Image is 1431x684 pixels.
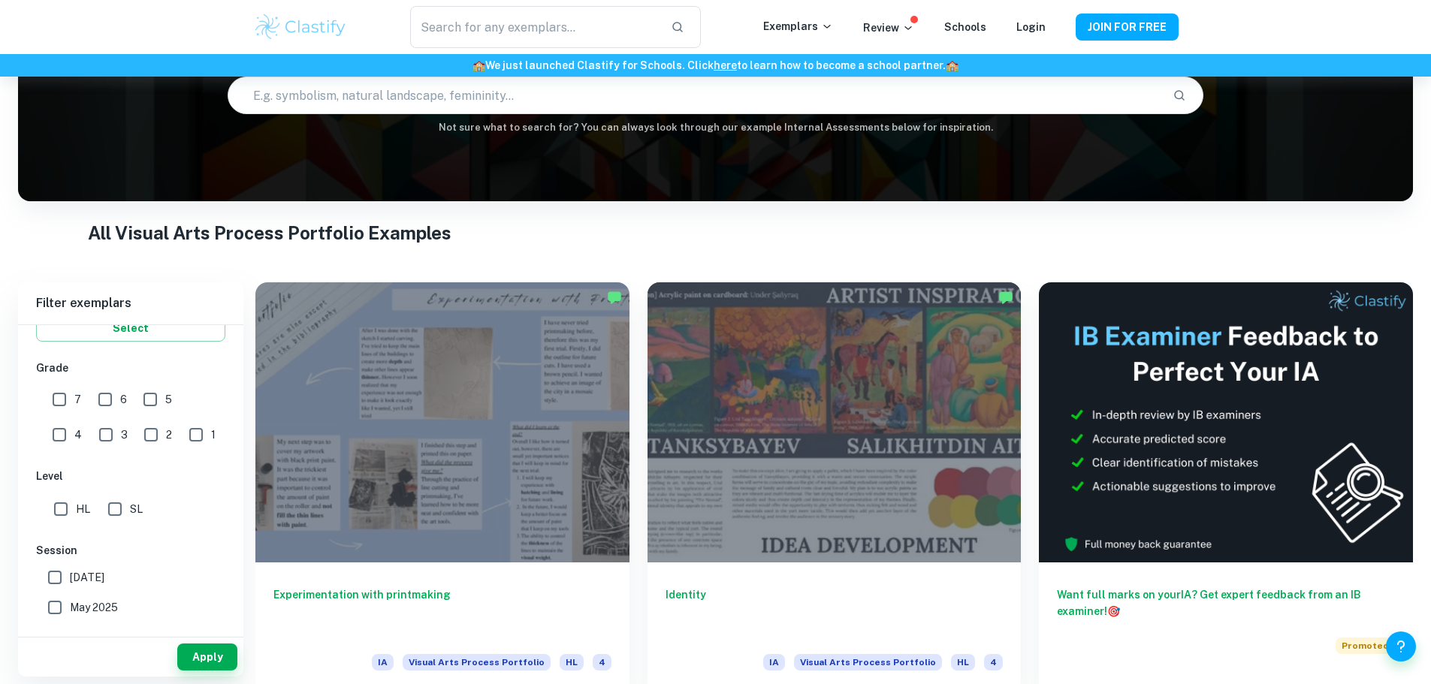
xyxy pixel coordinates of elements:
span: [DATE] [70,569,104,586]
span: 4 [593,654,611,670]
span: SL [130,501,143,517]
span: IA [763,654,785,670]
button: Select [36,315,225,342]
span: May 2025 [70,599,118,616]
span: 🎯 [1107,605,1120,617]
h6: Session [36,542,225,559]
span: 2 [166,426,172,443]
button: Help and Feedback [1386,631,1416,661]
h6: Grade [36,360,225,376]
span: Visual Arts Process Portfolio [403,654,551,670]
span: 1 [211,426,216,443]
h6: Level [36,468,225,484]
span: 4 [984,654,1003,670]
span: 🏫 [946,59,959,71]
a: here [714,59,737,71]
img: Marked [998,290,1013,305]
h6: Identity [666,586,1004,636]
button: JOIN FOR FREE [1076,14,1179,41]
span: 5 [165,391,172,408]
span: HL [76,501,90,517]
h6: We just launched Clastify for Schools. Click to learn how to become a school partner. [3,57,1428,74]
h6: Filter exemplars [18,282,243,324]
h6: Want full marks on your IA ? Get expert feedback from an IB examiner! [1057,586,1395,619]
a: Login [1016,21,1046,33]
span: HL [951,654,975,670]
h6: Not sure what to search for? You can always look through our example Internal Assessments below f... [18,120,1413,135]
img: Clastify logo [253,12,349,42]
span: HL [560,654,584,670]
button: Search [1167,83,1192,108]
button: Apply [177,643,237,670]
h1: All Visual Arts Process Portfolio Examples [88,219,1343,246]
input: E.g. symbolism, natural landscape, femininity... [228,74,1161,116]
span: 3 [121,426,128,443]
span: 7 [74,391,81,408]
img: Thumbnail [1039,282,1413,562]
span: Visual Arts Process Portfolio [794,654,942,670]
p: Exemplars [763,18,833,35]
span: [DATE] [70,629,104,646]
h6: Experimentation with printmaking [273,586,611,636]
a: Schools [944,21,986,33]
span: Promoted [1336,637,1395,654]
span: IA [372,654,394,670]
span: 6 [120,391,127,408]
input: Search for any exemplars... [410,6,658,48]
img: Marked [607,290,622,305]
p: Review [863,20,914,36]
span: 🏫 [472,59,485,71]
span: 4 [74,426,82,443]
